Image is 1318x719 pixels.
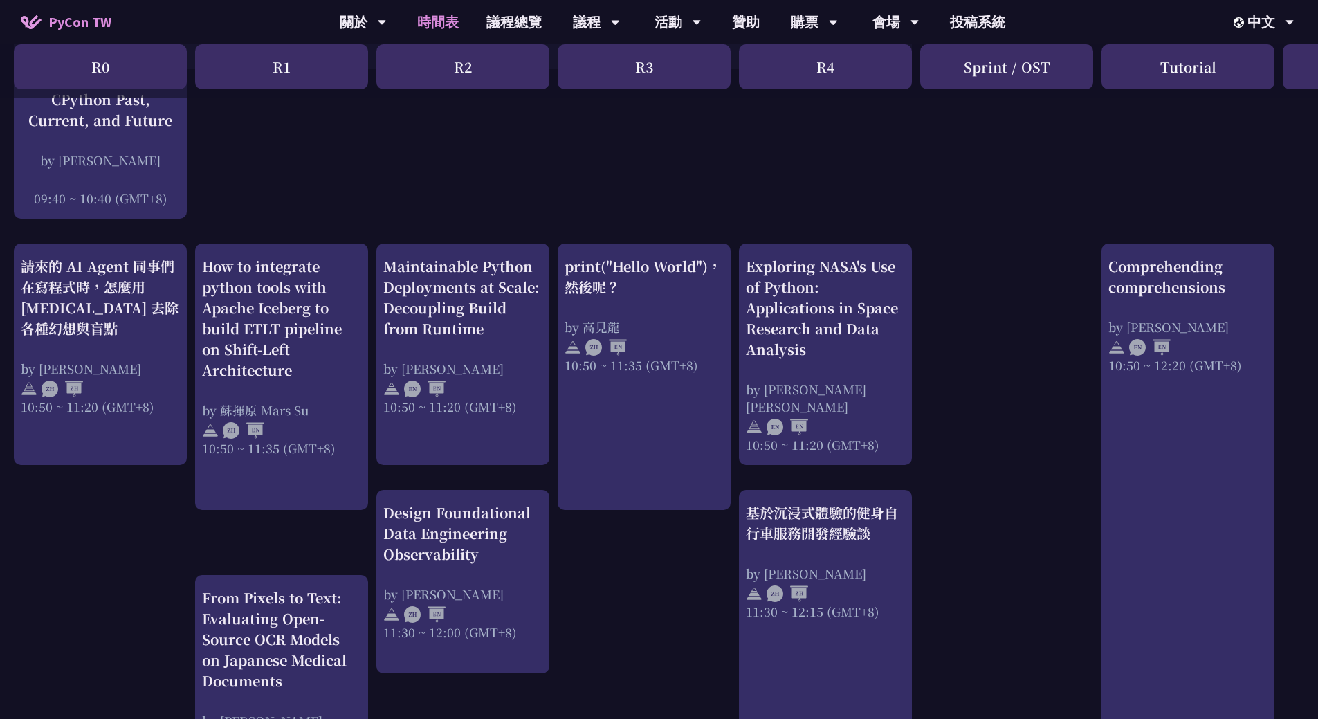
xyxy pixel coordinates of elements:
div: 10:50 ~ 11:20 (GMT+8) [383,398,542,415]
div: 11:30 ~ 12:15 (GMT+8) [746,603,905,620]
a: CPython Past, Current, and Future by [PERSON_NAME] 09:40 ~ 10:40 (GMT+8) [21,89,180,207]
img: ZHEN.371966e.svg [223,422,264,439]
img: ZHEN.371966e.svg [585,339,627,356]
img: svg+xml;base64,PHN2ZyB4bWxucz0iaHR0cDovL3d3dy53My5vcmcvMjAwMC9zdmciIHdpZHRoPSIyNCIgaGVpZ2h0PSIyNC... [746,419,762,435]
div: by [PERSON_NAME] [21,360,180,377]
a: PyCon TW [7,5,125,39]
img: svg+xml;base64,PHN2ZyB4bWxucz0iaHR0cDovL3d3dy53My5vcmcvMjAwMC9zdmciIHdpZHRoPSIyNCIgaGVpZ2h0PSIyNC... [383,606,400,623]
img: svg+xml;base64,PHN2ZyB4bWxucz0iaHR0cDovL3d3dy53My5vcmcvMjAwMC9zdmciIHdpZHRoPSIyNCIgaGVpZ2h0PSIyNC... [21,381,37,397]
div: Maintainable Python Deployments at Scale: Decoupling Build from Runtime [383,256,542,339]
div: by [PERSON_NAME] [746,565,905,582]
div: by 蘇揮原 Mars Su [202,401,361,419]
div: Exploring NASA's Use of Python: Applications in Space Research and Data Analysis [746,256,905,360]
img: svg+xml;base64,PHN2ZyB4bWxucz0iaHR0cDovL3d3dy53My5vcmcvMjAwMC9zdmciIHdpZHRoPSIyNCIgaGVpZ2h0PSIyNC... [383,381,400,397]
div: by [PERSON_NAME] [1108,318,1267,336]
img: ENEN.5a408d1.svg [767,419,808,435]
a: 請來的 AI Agent 同事們在寫程式時，怎麼用 [MEDICAL_DATA] 去除各種幻想與盲點 by [PERSON_NAME] 10:50 ~ 11:20 (GMT+8) [21,256,180,453]
span: PyCon TW [48,12,111,33]
div: 10:50 ~ 11:35 (GMT+8) [565,356,724,374]
img: ZHEN.371966e.svg [404,606,446,623]
div: 10:50 ~ 11:35 (GMT+8) [202,439,361,457]
div: 基於沉浸式體驗的健身自行車服務開發經驗談 [746,502,905,544]
div: Sprint / OST [920,44,1093,89]
div: R0 [14,44,187,89]
div: From Pixels to Text: Evaluating Open-Source OCR Models on Japanese Medical Documents [202,588,361,691]
div: Design Foundational Data Engineering Observability [383,502,542,565]
img: svg+xml;base64,PHN2ZyB4bWxucz0iaHR0cDovL3d3dy53My5vcmcvMjAwMC9zdmciIHdpZHRoPSIyNCIgaGVpZ2h0PSIyNC... [565,339,581,356]
div: Tutorial [1101,44,1274,89]
div: by 高見龍 [565,318,724,336]
a: Maintainable Python Deployments at Scale: Decoupling Build from Runtime by [PERSON_NAME] 10:50 ~ ... [383,256,542,453]
img: Home icon of PyCon TW 2025 [21,15,42,29]
div: by [PERSON_NAME] [21,152,180,169]
div: 11:30 ~ 12:00 (GMT+8) [383,624,542,641]
img: svg+xml;base64,PHN2ZyB4bWxucz0iaHR0cDovL3d3dy53My5vcmcvMjAwMC9zdmciIHdpZHRoPSIyNCIgaGVpZ2h0PSIyNC... [746,585,762,602]
div: CPython Past, Current, and Future [21,89,180,131]
div: How to integrate python tools with Apache Iceberg to build ETLT pipeline on Shift-Left Architecture [202,256,361,381]
a: How to integrate python tools with Apache Iceberg to build ETLT pipeline on Shift-Left Architectu... [202,256,361,498]
a: print("Hello World")，然後呢？ by 高見龍 10:50 ~ 11:35 (GMT+8) [565,256,724,498]
img: ENEN.5a408d1.svg [1129,339,1171,356]
div: by [PERSON_NAME] [383,585,542,603]
div: 10:50 ~ 11:20 (GMT+8) [21,398,180,415]
div: by [PERSON_NAME] [PERSON_NAME] [746,381,905,415]
img: ENEN.5a408d1.svg [404,381,446,397]
div: 10:50 ~ 12:20 (GMT+8) [1108,356,1267,374]
a: Design Foundational Data Engineering Observability by [PERSON_NAME] 11:30 ~ 12:00 (GMT+8) [383,502,542,662]
img: svg+xml;base64,PHN2ZyB4bWxucz0iaHR0cDovL3d3dy53My5vcmcvMjAwMC9zdmciIHdpZHRoPSIyNCIgaGVpZ2h0PSIyNC... [202,422,219,439]
div: R2 [376,44,549,89]
div: R3 [558,44,731,89]
div: print("Hello World")，然後呢？ [565,256,724,298]
div: by [PERSON_NAME] [383,360,542,377]
img: ZHZH.38617ef.svg [767,585,808,602]
a: Exploring NASA's Use of Python: Applications in Space Research and Data Analysis by [PERSON_NAME]... [746,256,905,453]
img: ZHZH.38617ef.svg [42,381,83,397]
div: 10:50 ~ 11:20 (GMT+8) [746,436,905,453]
div: R4 [739,44,912,89]
div: Comprehending comprehensions [1108,256,1267,298]
div: 請來的 AI Agent 同事們在寫程式時，怎麼用 [MEDICAL_DATA] 去除各種幻想與盲點 [21,256,180,339]
div: R1 [195,44,368,89]
img: Locale Icon [1234,17,1247,28]
img: svg+xml;base64,PHN2ZyB4bWxucz0iaHR0cDovL3d3dy53My5vcmcvMjAwMC9zdmciIHdpZHRoPSIyNCIgaGVpZ2h0PSIyNC... [1108,339,1125,356]
div: 09:40 ~ 10:40 (GMT+8) [21,190,180,207]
